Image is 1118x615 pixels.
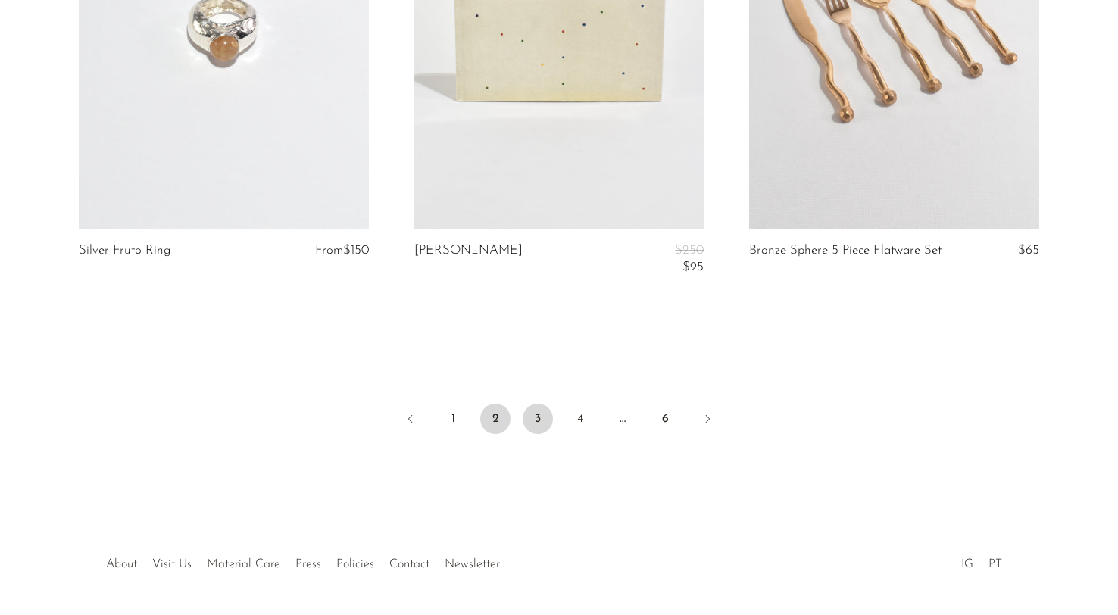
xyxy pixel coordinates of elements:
[106,558,137,570] a: About
[682,261,704,273] span: $95
[1018,244,1039,257] span: $65
[395,404,426,437] a: Previous
[414,244,523,275] a: [PERSON_NAME]
[675,244,704,257] span: $250
[152,558,192,570] a: Visit Us
[295,558,321,570] a: Press
[607,404,638,434] span: …
[98,546,507,575] ul: Quick links
[207,558,280,570] a: Material Care
[961,558,973,570] a: IG
[480,404,511,434] span: 2
[523,404,553,434] a: 3
[650,404,680,434] a: 6
[692,404,723,437] a: Next
[954,546,1010,575] ul: Social Medias
[749,244,942,258] a: Bronze Sphere 5-Piece Flatware Set
[988,558,1002,570] a: PT
[389,558,429,570] a: Contact
[291,244,369,258] div: From
[336,558,374,570] a: Policies
[565,404,595,434] a: 4
[79,244,170,258] a: Silver Fruto Ring
[438,404,468,434] a: 1
[343,244,369,257] span: $150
